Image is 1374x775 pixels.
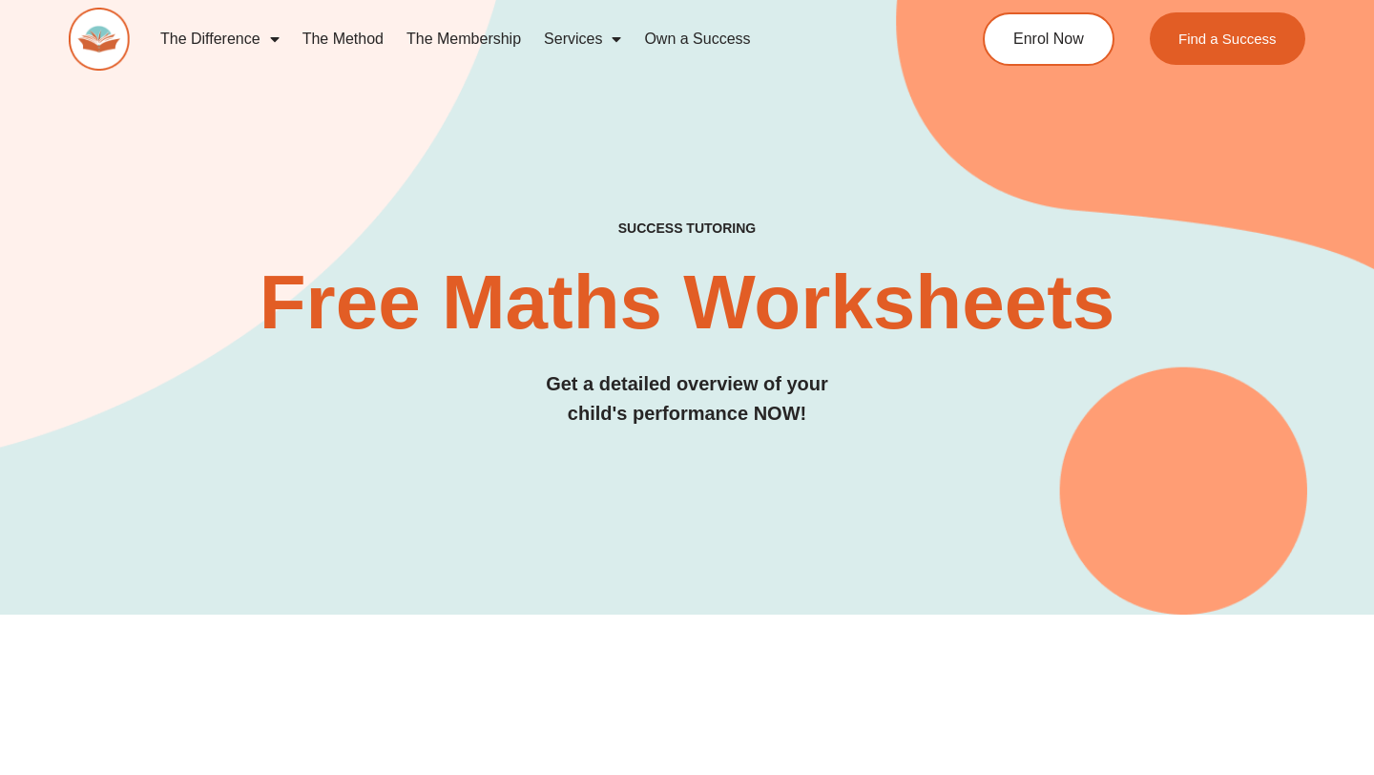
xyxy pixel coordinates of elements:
a: Enrol Now [983,12,1114,66]
a: The Difference [149,17,291,61]
a: The Method [291,17,395,61]
nav: Menu [149,17,912,61]
h2: Free Maths Worksheets​ [69,264,1305,341]
a: The Membership [395,17,532,61]
a: Find a Success [1150,12,1305,65]
a: Own a Success [633,17,761,61]
span: Find a Success [1178,31,1277,46]
h4: SUCCESS TUTORING​ [69,220,1305,237]
span: Enrol Now [1013,31,1084,47]
a: Services [532,17,633,61]
h3: Get a detailed overview of your child's performance NOW! [69,369,1305,429]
